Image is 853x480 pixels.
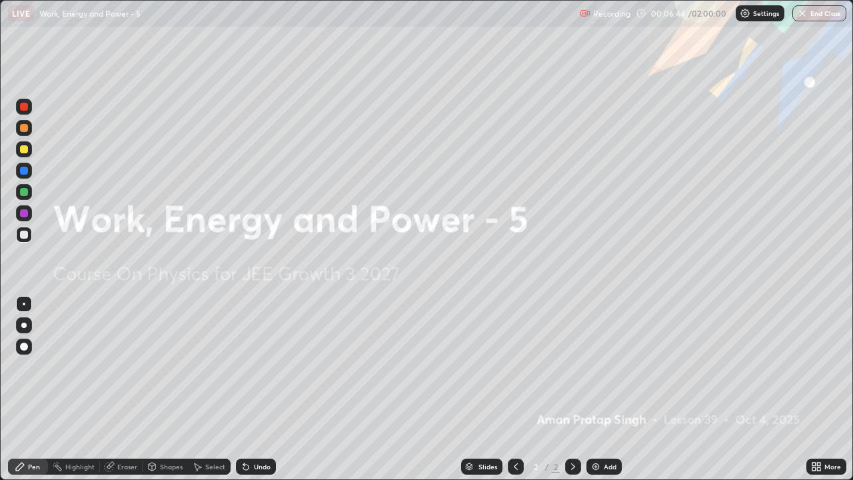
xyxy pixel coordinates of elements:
p: Recording [593,9,630,19]
div: / [545,463,549,471]
div: Eraser [117,463,137,470]
div: Slides [478,463,497,470]
div: More [824,463,841,470]
img: recording.375f2c34.svg [580,8,590,19]
div: 2 [529,463,542,471]
p: LIVE [12,8,30,19]
div: Select [205,463,225,470]
p: Work, Energy and Power - 5 [39,8,141,19]
div: Add [604,463,616,470]
img: add-slide-button [590,461,601,472]
div: 2 [552,461,560,473]
img: class-settings-icons [740,8,750,19]
img: end-class-cross [797,8,808,19]
div: Shapes [160,463,183,470]
div: Pen [28,463,40,470]
div: Highlight [65,463,95,470]
p: Settings [753,10,779,17]
div: Undo [254,463,271,470]
button: End Class [792,5,846,21]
